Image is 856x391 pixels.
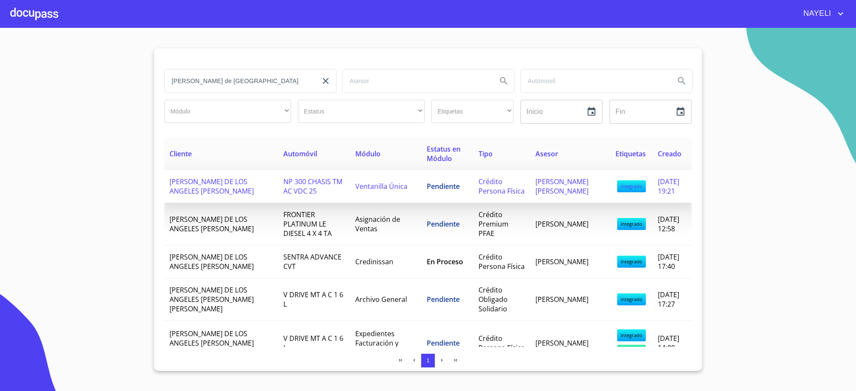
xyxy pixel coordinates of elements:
[521,69,668,93] input: search
[169,177,254,196] span: [PERSON_NAME] DE LOS ANGELES [PERSON_NAME]
[658,149,681,158] span: Creado
[169,215,254,233] span: [PERSON_NAME] DE LOS ANGELES [PERSON_NAME]
[615,149,646,158] span: Etiquetas
[617,293,646,305] span: integrado
[617,256,646,268] span: integrado
[658,215,679,233] span: [DATE] 12:58
[617,345,646,357] span: facturado
[658,334,679,352] span: [DATE] 14:08
[355,329,398,357] span: Expedientes Facturación y Entrega
[617,218,646,230] span: integrado
[169,329,254,357] span: [PERSON_NAME] DE LOS ANGELES [PERSON_NAME] [PERSON_NAME]
[355,182,407,191] span: Ventanilla Única
[283,149,317,158] span: Automóvil
[535,219,588,229] span: [PERSON_NAME]
[479,252,525,271] span: Crédito Persona Física
[165,69,312,93] input: search
[617,329,646,341] span: integrado
[315,71,336,91] button: clear input
[343,69,490,93] input: search
[535,338,588,348] span: [PERSON_NAME]
[427,295,460,304] span: Pendiente
[797,7,846,21] button: account of current user
[427,144,461,163] span: Estatus en Módulo
[479,149,493,158] span: Tipo
[283,252,342,271] span: SENTRA ADVANCE CVT
[617,180,646,192] span: integrado
[298,100,425,123] div: ​
[355,295,407,304] span: Archivo General
[479,177,525,196] span: Crédito Persona Física
[672,71,692,91] button: Search
[283,210,332,238] span: FRONTIER PLATINUM LE DIESEL 4 X 4 TA
[283,290,343,309] span: V DRIVE MT A C 1 6 L
[479,285,508,313] span: Crédito Obligado Solidario
[658,290,679,309] span: [DATE] 17:27
[535,295,588,304] span: [PERSON_NAME]
[283,334,343,352] span: V DRIVE MT A C 1 6 L
[427,182,460,191] span: Pendiente
[479,210,508,238] span: Crédito Premium PFAE
[797,7,835,21] span: NAYELI
[355,257,393,266] span: Credinissan
[493,71,514,91] button: Search
[164,100,291,123] div: ​
[283,177,342,196] span: NP 300 CHASIS TM AC VDC 25
[431,100,514,123] div: ​
[169,285,254,313] span: [PERSON_NAME] DE LOS ANGELES [PERSON_NAME] [PERSON_NAME]
[479,334,525,352] span: Crédito Persona Física
[535,177,588,196] span: [PERSON_NAME] [PERSON_NAME]
[355,149,380,158] span: Módulo
[535,257,588,266] span: [PERSON_NAME]
[421,354,435,367] button: 1
[658,252,679,271] span: [DATE] 17:40
[427,219,460,229] span: Pendiente
[535,149,558,158] span: Asesor
[427,338,460,348] span: Pendiente
[355,215,400,233] span: Asignación de Ventas
[169,252,254,271] span: [PERSON_NAME] DE LOS ANGELES [PERSON_NAME]
[426,357,429,364] span: 1
[169,149,192,158] span: Cliente
[427,257,463,266] span: En Proceso
[658,177,679,196] span: [DATE] 19:21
